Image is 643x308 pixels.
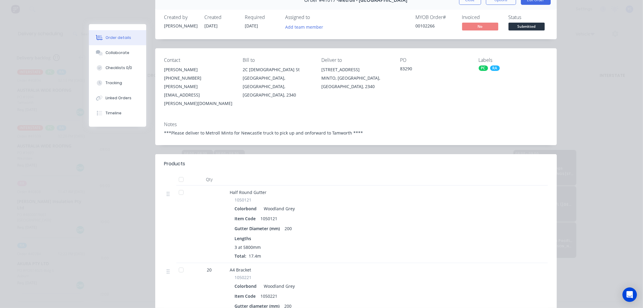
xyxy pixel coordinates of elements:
div: [PERSON_NAME] [164,23,197,29]
div: Required [245,14,278,20]
div: Bill to [243,57,312,63]
div: 1050221 [258,292,280,300]
span: Total: [235,253,247,259]
div: 200 [282,224,295,233]
div: 83290 [400,65,469,74]
div: Woodland Grey [262,204,295,213]
span: No [462,23,498,30]
button: Timeline [89,106,146,121]
div: Products [164,160,185,167]
div: 2C [DEMOGRAPHIC_DATA] St [243,65,312,74]
div: Colorbond [235,204,259,213]
div: Status [509,14,548,20]
span: 17.4m [247,253,264,259]
div: Item Code [235,214,258,223]
div: 00102266 [416,23,455,29]
div: [PERSON_NAME][PHONE_NUMBER][PERSON_NAME][EMAIL_ADDRESS][PERSON_NAME][DOMAIN_NAME] [164,65,233,108]
button: Add team member [285,23,326,31]
span: [DATE] [245,23,258,29]
div: Timeline [106,110,121,116]
div: Deliver to [321,57,390,63]
div: [PHONE_NUMBER] [164,74,233,82]
div: PC [479,65,488,71]
div: Checklists 0/0 [106,65,132,71]
button: Linked Orders [89,90,146,106]
button: Tracking [89,75,146,90]
div: Collaborate [106,50,129,56]
div: MYOB Order # [416,14,455,20]
div: [PERSON_NAME][EMAIL_ADDRESS][PERSON_NAME][DOMAIN_NAME] [164,82,233,108]
div: MINTO, [GEOGRAPHIC_DATA], [GEOGRAPHIC_DATA], 2340 [321,74,390,91]
span: Submitted [509,23,545,30]
button: Add team member [282,23,326,31]
button: Checklists 0/0 [89,60,146,75]
span: 1050121 [235,197,252,203]
div: Tracking [106,80,122,86]
div: [PERSON_NAME] [164,65,233,74]
div: [STREET_ADDRESS] [321,65,390,74]
span: [DATE] [205,23,218,29]
div: Assigned to [285,14,346,20]
div: Invoiced [462,14,501,20]
span: 3 at 5800mm [235,244,261,250]
div: Contact [164,57,233,63]
span: A4 Bracket [230,267,251,273]
div: ***Please deliver to Metroll Minto for Newcastle truck to pick up and onforward to Tamworth **** [164,130,548,136]
div: Item Code [235,292,258,300]
span: 1050221 [235,274,252,281]
span: Lengths [235,235,251,242]
div: Created [205,14,238,20]
button: Collaborate [89,45,146,60]
button: Order details [89,30,146,45]
div: Labels [479,57,548,63]
div: RA [490,65,500,71]
div: 1050121 [258,214,280,223]
div: Created by [164,14,197,20]
span: Half Round Gutter [230,189,267,195]
div: [GEOGRAPHIC_DATA], [GEOGRAPHIC_DATA], [GEOGRAPHIC_DATA], 2340 [243,74,312,99]
div: Linked Orders [106,95,131,101]
div: Qty [191,173,228,186]
div: PO [400,57,469,63]
div: Notes [164,122,548,127]
button: Submitted [509,23,545,32]
div: Woodland Grey [262,282,295,291]
div: Open Intercom Messenger [623,287,637,302]
div: Gutter Diameter (mm) [235,224,282,233]
span: 20 [207,267,212,273]
div: Colorbond [235,282,259,291]
div: [STREET_ADDRESS]MINTO, [GEOGRAPHIC_DATA], [GEOGRAPHIC_DATA], 2340 [321,65,390,91]
div: Order details [106,35,131,40]
div: 2C [DEMOGRAPHIC_DATA] St[GEOGRAPHIC_DATA], [GEOGRAPHIC_DATA], [GEOGRAPHIC_DATA], 2340 [243,65,312,99]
